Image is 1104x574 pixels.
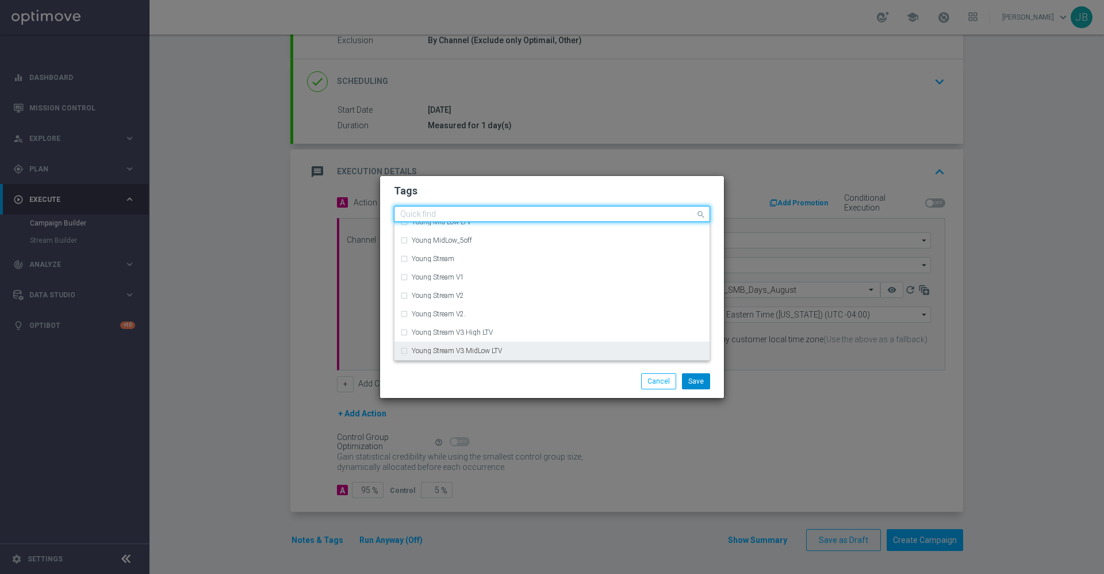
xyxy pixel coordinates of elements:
[412,292,464,299] label: Young Stream V2
[412,255,454,262] label: Young Stream
[400,268,704,286] div: Young Stream V1
[412,329,493,336] label: Young Stream V3 High LTV
[412,311,466,317] label: Young Stream V2.
[412,219,471,225] label: Young Mid Low LTV
[394,206,710,222] ng-select: Dedicated, Dotcom Dedicated, Live, Omni-Dotcom, owner-dotcom and 2 more
[400,213,704,231] div: Young Mid Low LTV
[394,184,710,198] h2: Tags
[400,323,704,342] div: Young Stream V3 High LTV
[400,250,704,268] div: Young Stream
[682,373,710,389] button: Save
[394,222,710,361] ng-dropdown-panel: Options list
[400,305,704,323] div: Young Stream V2.
[412,237,472,244] label: Young MidLow_5off
[400,231,704,250] div: Young MidLow_5off
[400,342,704,360] div: Young Stream V3 MidLow LTV
[412,274,464,281] label: Young Stream V1
[400,286,704,305] div: Young Stream V2
[641,373,676,389] button: Cancel
[412,347,502,354] label: Young Stream V3 MidLow LTV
